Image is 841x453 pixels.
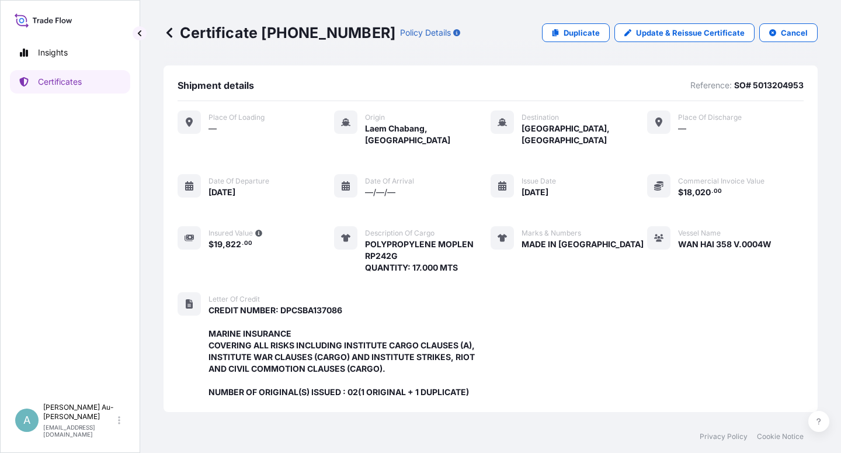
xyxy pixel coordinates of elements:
span: Destination [522,113,559,122]
span: Place of Loading [208,113,265,122]
p: SO# 5013204953 [734,79,804,91]
span: POLYPROPYLENE MOPLEN RP242G QUANTITY: 17.000 MTS [365,238,491,274]
span: . [711,189,713,193]
span: Date of arrival [365,177,414,186]
span: —/—/— [365,186,395,198]
span: Origin [365,113,385,122]
span: , [223,240,225,248]
span: A [23,414,30,426]
span: 822 [225,240,241,248]
span: Laem Chabang, [GEOGRAPHIC_DATA] [365,123,491,146]
p: [EMAIL_ADDRESS][DOMAIN_NAME] [43,424,116,438]
p: Certificates [38,76,82,88]
p: Policy Details [400,27,451,39]
span: Place of discharge [678,113,742,122]
span: Vessel Name [678,229,721,238]
a: Insights [10,41,130,64]
span: 00 [244,241,252,245]
span: 00 [714,189,722,193]
a: Certificates [10,70,130,94]
span: $ [208,240,214,248]
span: . [242,241,244,245]
span: 18 [683,188,692,196]
a: Update & Reissue Certificate [614,23,755,42]
span: Marks & Numbers [522,229,581,238]
p: Update & Reissue Certificate [636,27,745,39]
span: 020 [695,188,711,196]
button: Cancel [759,23,818,42]
span: MADE IN [GEOGRAPHIC_DATA] [522,238,644,250]
span: — [678,123,686,134]
p: Insights [38,47,68,58]
span: [GEOGRAPHIC_DATA], [GEOGRAPHIC_DATA] [522,123,647,146]
span: , [692,188,695,196]
span: [DATE] [208,186,235,198]
span: Shipment details [178,79,254,91]
p: Duplicate [564,27,600,39]
span: WAN HAI 358 V.0004W [678,238,772,250]
span: $ [678,188,683,196]
span: — [208,123,217,134]
span: Date of departure [208,177,269,186]
span: 19 [214,240,223,248]
p: Reference: [690,79,732,91]
span: Letter of Credit [208,295,260,304]
span: CREDIT NUMBER: DPCSBA137086 MARINE INSURANCE COVERING ALL RISKS INCLUDING INSTITUTE CARGO CLAUSES... [208,305,491,398]
span: Insured Value [208,229,253,238]
p: [PERSON_NAME] Au-[PERSON_NAME] [43,403,116,421]
span: Description of cargo [365,229,435,238]
span: Commercial Invoice Value [678,177,764,186]
span: Issue Date [522,177,556,186]
p: Cancel [781,27,808,39]
span: [DATE] [522,186,548,198]
a: Privacy Policy [700,432,748,441]
p: Certificate [PHONE_NUMBER] [164,23,395,42]
a: Duplicate [542,23,610,42]
a: Cookie Notice [757,432,804,441]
